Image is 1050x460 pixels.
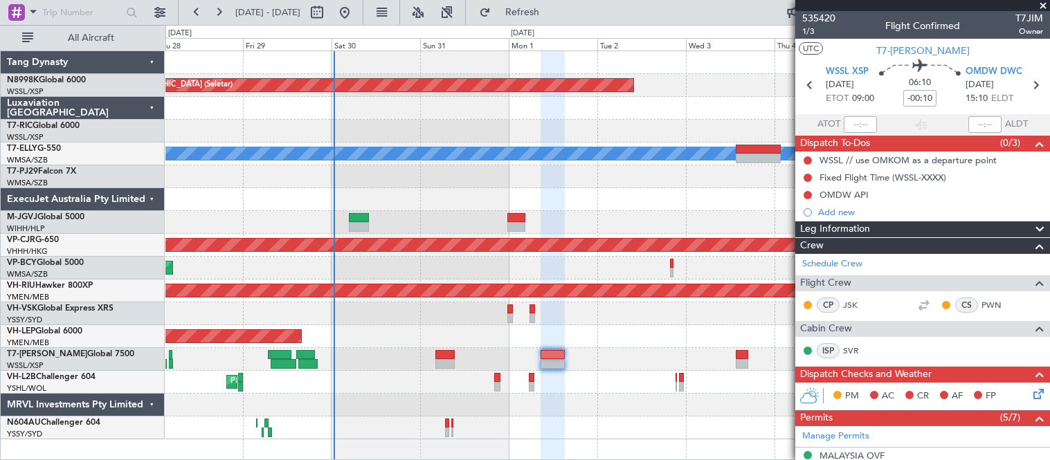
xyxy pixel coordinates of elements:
[7,373,96,381] a: VH-L2BChallenger 604
[802,26,835,37] span: 1/3
[243,38,332,50] div: Fri 29
[7,178,48,188] a: WMSA/SZB
[230,371,449,392] div: Planned Maint [GEOGRAPHIC_DATA] ([GEOGRAPHIC_DATA])
[7,76,39,84] span: N8998K
[511,28,534,39] div: [DATE]
[7,236,35,244] span: VP-CJR
[1015,26,1043,37] span: Owner
[7,223,45,234] a: WIHH/HLP
[1015,11,1043,26] span: T7JIM
[7,327,82,335] a: VH-LEPGlobal 6000
[7,213,84,221] a: M-JGVJGlobal 5000
[826,78,854,92] span: [DATE]
[852,92,874,106] span: 09:00
[843,344,874,357] a: SVR
[820,172,946,183] div: Fixed Flight Time (WSSL-XXXX)
[235,6,300,19] span: [DATE] - [DATE]
[817,343,840,358] div: ISP
[7,167,38,176] span: T7-PJ29
[7,360,44,371] a: WSSL/XSP
[7,145,61,153] a: T7-ELLYG-550
[7,76,86,84] a: N8998KGlobal 6000
[826,92,849,106] span: ETOT
[332,38,420,50] div: Sat 30
[917,389,929,403] span: CR
[15,27,150,49] button: All Aircraft
[7,259,37,267] span: VP-BCY
[42,2,122,23] input: Trip Number
[686,38,775,50] div: Wed 3
[952,389,963,403] span: AF
[7,167,76,176] a: T7-PJ29Falcon 7X
[800,275,851,291] span: Flight Crew
[844,116,877,133] input: --:--
[155,38,244,50] div: Thu 28
[1005,118,1028,131] span: ALDT
[7,132,44,142] a: WSSL/XSP
[473,1,556,24] button: Refresh
[168,28,192,39] div: [DATE]
[7,418,100,427] a: N604AUChallenger 604
[7,122,33,130] span: T7-RIC
[966,78,994,92] span: [DATE]
[7,282,35,290] span: VH-RIU
[509,38,597,50] div: Mon 1
[800,136,870,151] span: Dispatch To-Dos
[775,38,863,50] div: Thu 4
[826,65,869,79] span: WSSL XSP
[7,350,87,358] span: T7-[PERSON_NAME]
[843,299,874,311] a: JSK
[909,76,931,90] span: 06:10
[800,367,932,383] span: Dispatch Checks and Weather
[800,221,870,237] span: Leg Information
[817,297,840,313] div: CP
[800,321,852,337] span: Cabin Crew
[966,65,1022,79] span: OMDW DWC
[7,383,46,394] a: YSHL/WOL
[820,189,869,201] div: OMDW API
[36,33,146,43] span: All Aircraft
[7,86,44,97] a: WSSL/XSP
[876,44,970,58] span: T7-[PERSON_NAME]
[7,145,37,153] span: T7-ELLY
[597,38,686,50] div: Tue 2
[7,246,48,257] a: VHHH/HKG
[7,259,84,267] a: VP-BCYGlobal 5000
[802,11,835,26] span: 535420
[7,327,35,335] span: VH-LEP
[802,257,862,271] a: Schedule Crew
[800,238,824,254] span: Crew
[800,410,833,426] span: Permits
[845,389,859,403] span: PM
[7,315,42,325] a: YSSY/SYD
[7,338,49,348] a: YMEN/MEB
[981,299,1013,311] a: PWN
[818,206,1043,218] div: Add new
[7,236,59,244] a: VP-CJRG-650
[7,213,37,221] span: M-JGVJ
[7,373,36,381] span: VH-L2B
[7,418,41,427] span: N604AU
[955,297,978,313] div: CS
[799,42,823,55] button: UTC
[882,389,894,403] span: AC
[7,282,93,290] a: VH-RIUHawker 800XP
[802,430,869,443] a: Manage Permits
[986,389,996,403] span: FP
[420,38,509,50] div: Sun 31
[7,350,134,358] a: T7-[PERSON_NAME]Global 7500
[991,92,1013,106] span: ELDT
[966,92,988,106] span: 15:10
[7,304,37,313] span: VH-VSK
[7,304,114,313] a: VH-VSKGlobal Express XRS
[7,292,49,302] a: YMEN/MEB
[817,118,840,131] span: ATOT
[7,155,48,165] a: WMSA/SZB
[885,19,960,33] div: Flight Confirmed
[494,8,552,17] span: Refresh
[1000,136,1020,150] span: (0/3)
[7,122,80,130] a: T7-RICGlobal 6000
[1000,410,1020,425] span: (5/7)
[7,269,48,279] a: WMSA/SZB
[7,429,42,439] a: YSSY/SYD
